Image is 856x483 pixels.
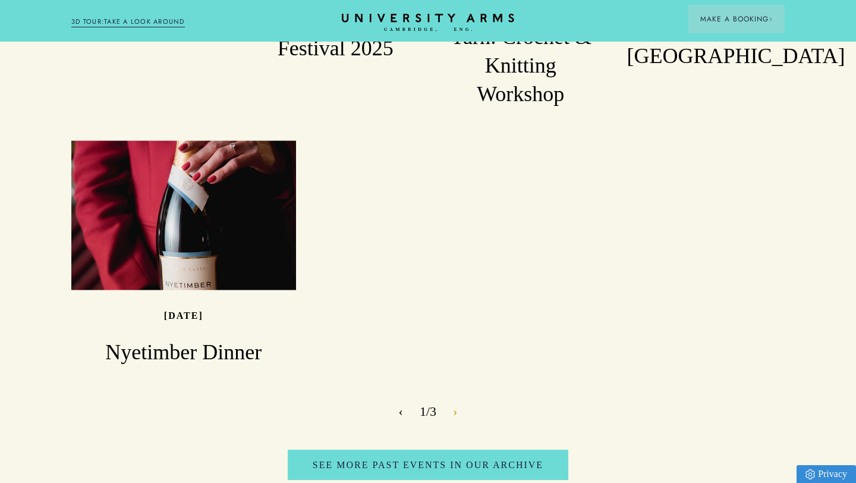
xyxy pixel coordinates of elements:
[71,17,185,27] a: 3D TOUR:TAKE A LOOK AROUND
[805,469,815,479] img: Privacy
[700,14,773,24] span: Make a Booking
[420,401,436,422] p: 1/3
[164,310,203,321] p: [DATE]
[288,450,568,481] a: See more past events in our archive
[769,17,773,21] img: Arrow icon
[71,140,296,367] a: image-d16f53a1e37059137d4b5b2373f6b734d484346a-1267x1900-jpg [DATE] Nyetimber Dinner
[688,5,785,33] button: Make a BookingArrow icon
[396,403,406,421] button: ‹
[450,403,460,421] button: ›
[71,338,296,367] h3: Nyetimber Dinner
[342,14,514,32] a: Home
[797,465,856,483] a: Privacy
